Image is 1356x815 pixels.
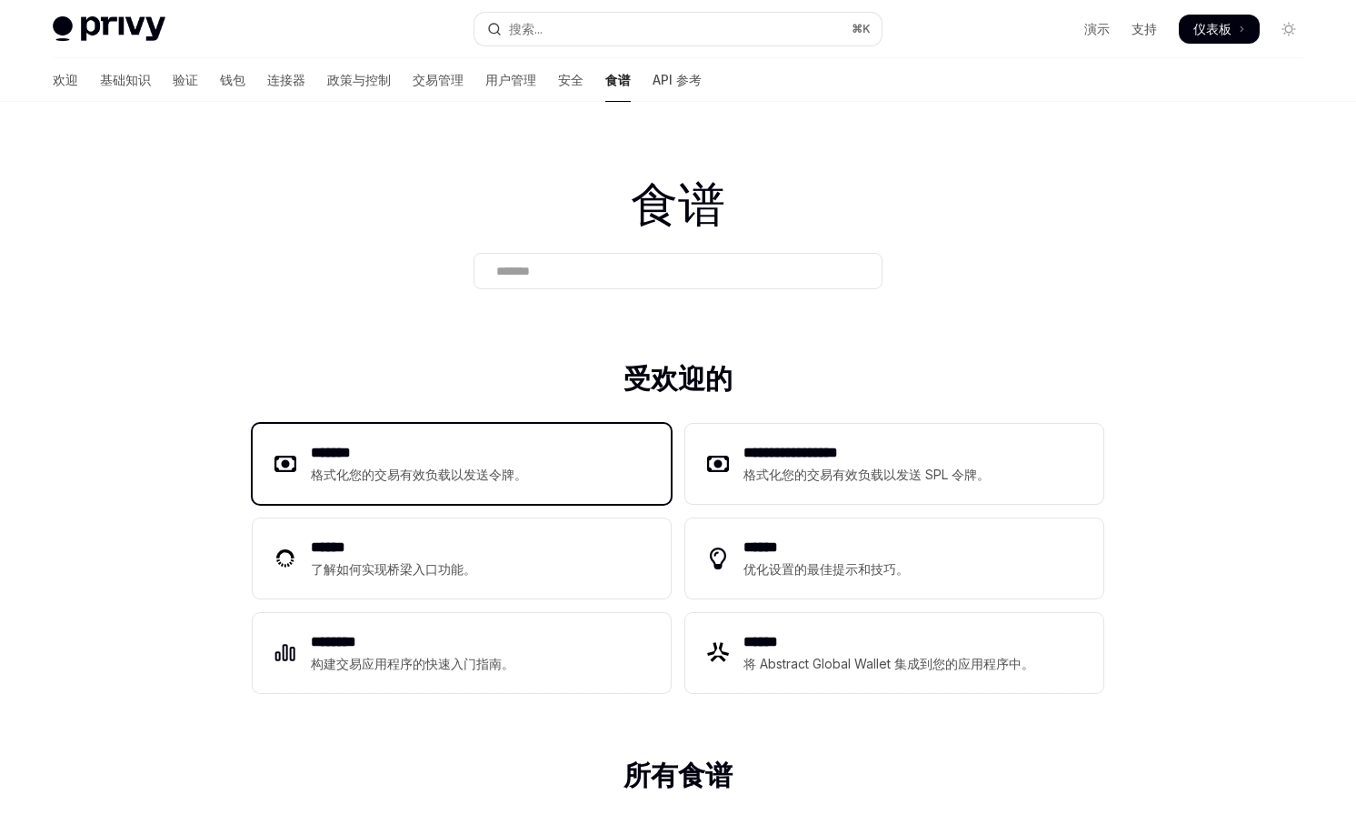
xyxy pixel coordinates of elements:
font: 交易管理 [413,72,464,87]
font: 搜索... [509,21,543,36]
a: 用户管理 [485,58,536,102]
a: 钱包 [220,58,245,102]
a: 支持 [1132,20,1157,38]
font: 基础知识 [100,72,151,87]
font: 格式化您的交易有效负载以发送 SPL 令牌。 [743,467,990,482]
font: 演示 [1084,21,1110,36]
font: 安全 [558,72,583,87]
a: API 参考 [653,58,702,102]
font: 格式化您的交易有效负载以发送令牌。 [311,467,527,482]
a: 交易管理 [413,58,464,102]
font: 支持 [1132,21,1157,36]
font: 欢迎 [53,72,78,87]
font: 将 Abstract Global Wallet 集成到您的应用程序中。 [743,656,1034,671]
a: 连接器 [267,58,305,102]
font: 食谱 [605,72,631,87]
a: **** *将 Abstract Global Wallet 集成到您的应用程序中。 [685,613,1103,693]
a: 基础知识 [100,58,151,102]
font: 了解如何实现桥梁入口功能。 [311,561,476,577]
font: 连接器 [267,72,305,87]
a: 仪表板 [1179,15,1260,44]
font: 食谱 [631,176,725,233]
font: 构建交易应用程序的快速入门指南。 [311,656,514,671]
a: 安全 [558,58,583,102]
button: 切换暗模式 [1274,15,1303,44]
a: 食谱 [605,58,631,102]
a: 演示 [1084,20,1110,38]
a: 欢迎 [53,58,78,102]
font: 钱包 [220,72,245,87]
font: 用户管理 [485,72,536,87]
img: 灯光标志 [53,16,165,42]
font: ⌘ [852,22,862,35]
a: 政策与控制 [327,58,391,102]
font: 政策与控制 [327,72,391,87]
font: 仪表板 [1193,21,1231,36]
font: 所有食谱 [623,759,733,791]
button: 打开搜索 [474,13,882,45]
font: API 参考 [653,72,702,87]
font: K [862,22,871,35]
font: 优化设置的最佳提示和技巧。 [743,561,909,577]
a: 验证 [173,58,198,102]
font: 受欢迎的 [623,362,733,395]
font: 验证 [173,72,198,87]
